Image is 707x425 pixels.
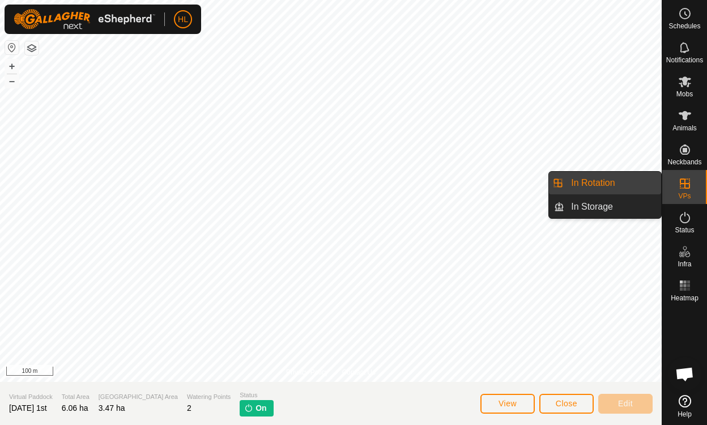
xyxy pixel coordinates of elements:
span: HL [178,14,188,25]
a: Contact Us [342,367,376,377]
span: [DATE] 1st [9,403,47,413]
span: Total Area [62,392,90,402]
img: Gallagher Logo [14,9,155,29]
span: Notifications [666,57,703,63]
button: View [480,394,535,414]
span: 2 [187,403,191,413]
span: Status [240,390,273,400]
button: Map Layers [25,41,39,55]
span: [GEOGRAPHIC_DATA] Area [99,392,178,402]
span: On [255,402,266,414]
span: VPs [678,193,691,199]
button: – [5,74,19,88]
span: 3.47 ha [99,403,125,413]
button: Edit [598,394,653,414]
div: Open chat [668,357,702,391]
button: Close [539,394,594,414]
a: In Storage [564,195,661,218]
span: Animals [672,125,697,131]
span: Heatmap [671,295,699,301]
span: Status [675,227,694,233]
span: Infra [678,261,691,267]
button: Reset Map [5,41,19,54]
button: + [5,59,19,73]
span: Help [678,411,692,418]
span: Edit [618,399,633,408]
span: In Storage [571,200,613,214]
a: Privacy Policy [286,367,329,377]
a: In Rotation [564,172,661,194]
span: Neckbands [667,159,701,165]
span: Close [556,399,577,408]
span: Virtual Paddock [9,392,53,402]
li: In Rotation [549,172,661,194]
span: Schedules [668,23,700,29]
span: In Rotation [571,176,615,190]
span: Watering Points [187,392,231,402]
img: turn-on [244,403,253,413]
span: View [499,399,517,408]
li: In Storage [549,195,661,218]
span: 6.06 ha [62,403,88,413]
a: Help [662,390,707,422]
span: Mobs [676,91,693,97]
